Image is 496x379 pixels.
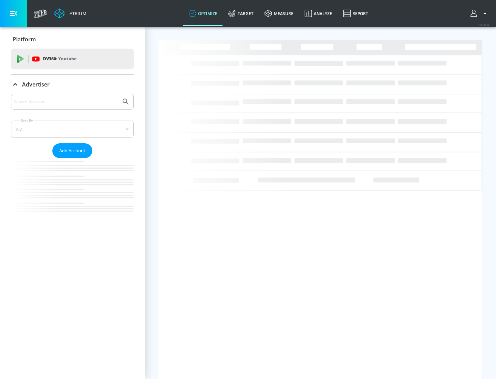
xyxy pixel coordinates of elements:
[14,97,118,106] input: Search by name
[58,55,76,62] p: Youtube
[183,1,223,26] a: optimize
[223,1,259,26] a: Target
[11,121,134,138] div: A-Z
[54,8,86,19] a: Atrium
[11,75,134,94] div: Advertiser
[20,118,34,123] label: Sort By
[13,35,36,43] p: Platform
[11,49,134,69] div: DV360: Youtube
[11,158,134,225] nav: list of Advertiser
[338,1,374,26] a: Report
[479,23,489,27] span: v 4.24.0
[59,147,85,155] span: Add Account
[43,55,76,63] p: DV360:
[299,1,338,26] a: Analyze
[11,30,134,49] div: Platform
[22,81,50,88] p: Advertiser
[67,10,86,17] div: Atrium
[52,143,92,158] button: Add Account
[11,94,134,225] div: Advertiser
[259,1,299,26] a: measure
